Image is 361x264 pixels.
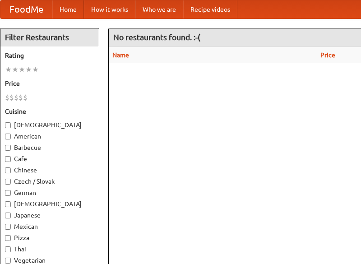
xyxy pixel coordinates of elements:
label: Thai [5,245,94,254]
li: $ [23,93,28,102]
input: Vegetarian [5,258,11,264]
ng-pluralize: No restaurants found. :-( [113,33,200,42]
label: [DEMOGRAPHIC_DATA] [5,120,94,130]
label: Barbecue [5,143,94,152]
input: Mexican [5,224,11,230]
li: $ [5,93,9,102]
li: $ [9,93,14,102]
label: Mexican [5,222,94,231]
h5: Cuisine [5,107,94,116]
input: [DEMOGRAPHIC_DATA] [5,122,11,128]
li: $ [19,93,23,102]
label: Cafe [5,154,94,163]
li: ★ [12,65,19,74]
label: Pizza [5,233,94,242]
a: Recipe videos [183,0,237,19]
h4: Filter Restaurants [0,28,99,46]
input: Chinese [5,167,11,173]
h5: Rating [5,51,94,60]
input: Barbecue [5,145,11,151]
label: Czech / Slovak [5,177,94,186]
input: American [5,134,11,139]
input: Cafe [5,156,11,162]
input: German [5,190,11,196]
label: American [5,132,94,141]
input: [DEMOGRAPHIC_DATA] [5,201,11,207]
label: Chinese [5,166,94,175]
li: ★ [19,65,25,74]
li: ★ [5,65,12,74]
h5: Price [5,79,94,88]
input: Thai [5,246,11,252]
label: Japanese [5,211,94,220]
a: FoodMe [0,0,52,19]
a: Home [52,0,84,19]
li: ★ [32,65,39,74]
a: Price [320,51,335,59]
a: Who we are [135,0,183,19]
input: Czech / Slovak [5,179,11,185]
input: Japanese [5,213,11,218]
label: [DEMOGRAPHIC_DATA] [5,199,94,208]
li: ★ [25,65,32,74]
li: $ [14,93,19,102]
input: Pizza [5,235,11,241]
label: German [5,188,94,197]
a: Name [112,51,129,59]
a: How it works [84,0,135,19]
